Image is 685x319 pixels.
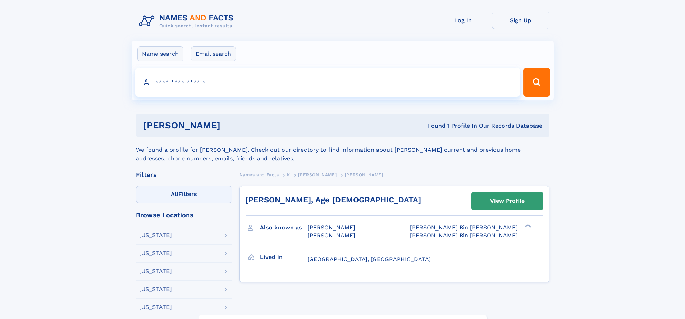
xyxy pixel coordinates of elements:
label: Email search [191,46,236,61]
span: [PERSON_NAME] Bin [PERSON_NAME] [410,224,518,231]
a: [PERSON_NAME] [298,170,337,179]
span: [PERSON_NAME] [345,172,383,177]
label: Filters [136,186,232,203]
div: Filters [136,172,232,178]
span: [PERSON_NAME] [298,172,337,177]
span: [PERSON_NAME] Bin [PERSON_NAME] [410,232,518,239]
div: [US_STATE] [139,232,172,238]
span: [PERSON_NAME] [307,232,355,239]
a: [PERSON_NAME], Age [DEMOGRAPHIC_DATA] [246,195,421,204]
label: Name search [137,46,183,61]
input: search input [135,68,520,97]
a: View Profile [472,192,543,210]
div: [US_STATE] [139,286,172,292]
img: Logo Names and Facts [136,12,239,31]
div: [US_STATE] [139,268,172,274]
div: [US_STATE] [139,304,172,310]
div: We found a profile for [PERSON_NAME]. Check out our directory to find information about [PERSON_N... [136,137,549,163]
a: Log In [434,12,492,29]
a: Sign Up [492,12,549,29]
div: ❯ [523,224,531,228]
span: K [287,172,290,177]
span: [GEOGRAPHIC_DATA], [GEOGRAPHIC_DATA] [307,256,431,263]
div: View Profile [490,193,525,209]
div: Browse Locations [136,212,232,218]
button: Search Button [523,68,550,97]
div: [US_STATE] [139,250,172,256]
a: K [287,170,290,179]
div: Found 1 Profile In Our Records Database [324,122,542,130]
h1: [PERSON_NAME] [143,121,324,130]
a: Names and Facts [239,170,279,179]
span: [PERSON_NAME] [307,224,355,231]
h3: Lived in [260,251,307,263]
span: All [171,191,178,197]
h3: Also known as [260,222,307,234]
